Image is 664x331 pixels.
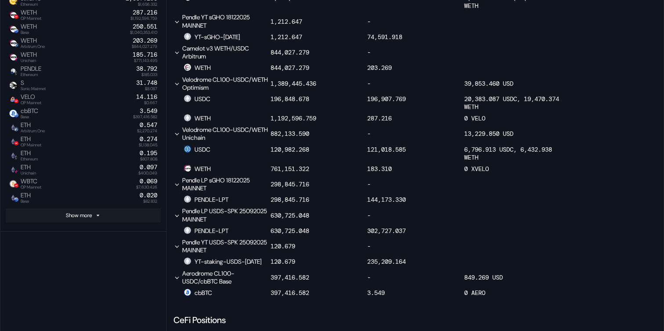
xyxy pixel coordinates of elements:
[17,107,38,119] span: cbBTC
[17,65,41,76] span: PENDLE
[21,171,36,175] span: Unichain
[17,121,45,133] span: ETH
[367,227,406,235] div: 302,727.037
[271,114,316,122] div: 1,192,596.759
[9,95,17,103] img: velo.png
[184,95,210,103] div: USDC
[21,73,41,77] span: Ethereum
[143,199,157,204] span: $82.832
[367,64,392,72] div: 203.269
[17,9,41,20] span: WETH
[14,197,18,202] img: base-BpWWO12p.svg
[271,95,309,103] div: 196,848.678
[9,180,17,188] img: wrapped_bitcoin_wbtc.png
[271,289,309,297] div: 397,416.582
[144,101,157,105] span: $0.667
[136,93,157,101] div: 14.116
[271,145,309,153] div: 120,982.268
[136,79,157,87] div: 31.748
[141,73,157,77] span: $185.033
[17,135,41,147] span: ETH
[184,196,228,204] div: PENDLE-LPT
[173,126,269,142] div: Velodrome CL100-USDC/WETH Unichain
[271,258,295,266] div: 120.679
[271,211,309,219] div: 630,725.048
[140,149,157,157] div: 0.195
[367,114,392,122] div: 287.216
[14,15,18,19] img: svg%3e
[130,16,157,21] span: $1,192,596.759
[367,165,392,173] div: 183.310
[14,43,18,47] img: arbitrum-Dowo5cUs.svg
[17,23,37,34] span: WETH
[9,81,17,89] img: 200x200_Sonic_Logo.png
[367,269,462,285] div: -
[271,18,302,25] div: 1,212.647
[184,258,262,266] div: YT-staking-USDS-[DATE]
[184,196,191,203] img: empty-token.png
[9,53,17,61] img: weth.png
[21,199,31,204] span: Base
[9,67,17,75] img: Pendle_Logo_Normal-03.png
[271,64,309,72] div: 844,027.279
[464,165,559,173] div: 0 XVELO
[9,194,17,202] img: ethereum.png
[184,33,240,41] div: YT-sGHO-[DATE]
[21,101,41,105] span: OP Mainnet
[271,165,309,173] div: 761,151.322
[138,171,157,175] span: $400.049
[9,25,17,33] img: weth.png
[17,164,36,175] span: ETH
[271,180,309,188] div: 298,845.716
[173,314,657,326] div: CeFi Positions
[140,107,157,115] div: 3.549
[184,165,191,172] img: weth_2.jpg
[14,155,18,160] img: svg+xml,%3c
[271,80,316,87] div: 1,389,445.436
[14,57,18,61] img: svg%3e
[367,289,385,297] div: 3.549
[464,114,559,122] div: 0 VELO
[464,289,559,297] div: 0 AERO
[14,29,18,33] img: base-BpWWO12p.svg
[367,13,462,29] div: -
[271,227,309,235] div: 630,725.048
[271,130,309,138] div: 882,133.590
[367,95,406,103] div: 196,907.769
[367,76,462,91] div: -
[17,178,41,189] span: WBTC
[130,30,157,35] span: $1,040,353.410
[21,115,38,119] span: Base
[133,23,157,30] div: 250.551
[271,242,295,250] div: 120.679
[367,33,402,41] div: 74,591.918
[367,238,462,254] div: -
[14,0,18,5] img: svg+xml,%3c
[173,176,269,192] div: Pendle LP sGHO 18122025 MAINNET
[173,269,269,285] div: Aerodrome CL100-USDC/cbBTC Base
[17,51,37,62] span: WETH
[21,2,42,7] span: Ethereum
[21,30,37,35] span: Base
[173,207,269,223] div: Pendle LP USDS-SPK 25092025 MAINNET
[136,65,157,73] div: 38.792
[14,71,18,75] img: svg+xml,%3c
[17,149,38,161] span: ETH
[271,196,309,204] div: 298,845.716
[132,44,157,49] span: $844,027.279
[14,85,18,89] img: svg+xml,%3c
[137,129,157,133] span: $2,270.274
[14,141,18,145] img: svg%3e
[140,192,157,199] div: 0.020
[184,289,212,297] div: cbBTC
[464,76,559,91] div: 39,853.460 USD
[140,135,157,143] div: 0.274
[464,95,559,111] div: 20,383.087 USDC, 19,470.374 WETH
[9,166,17,174] img: ethereum.png
[271,33,302,41] div: 1,212.647
[21,58,37,63] span: Unichain
[21,16,41,21] span: OP Mainnet
[21,185,41,189] span: OP Mainnet
[184,258,191,265] img: empty-token.png
[271,48,309,56] div: 844,027.279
